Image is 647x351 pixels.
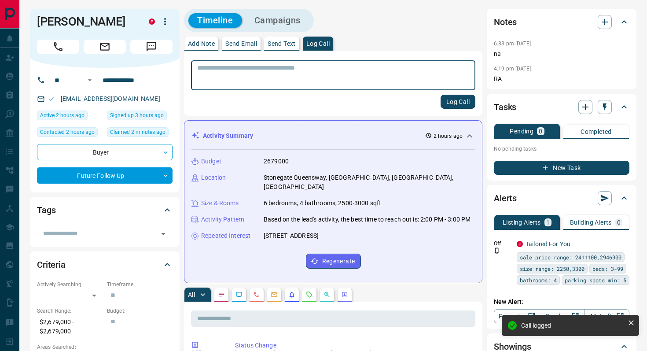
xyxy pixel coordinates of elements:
p: 2679000 [264,157,289,166]
p: 2 hours ago [434,132,463,140]
h2: Tags [37,203,55,217]
p: Budget: [107,307,173,315]
span: Contacted 2 hours ago [40,128,95,137]
p: Activity Pattern [201,215,244,224]
p: Repeated Interest [201,231,250,240]
p: 0 [617,219,621,225]
button: Open [157,228,169,240]
span: parking spots min: 5 [565,276,626,284]
span: size range: 2250,3300 [520,264,585,273]
p: $2,679,000 - $2,679,000 [37,315,103,339]
div: Future Follow Up [37,167,173,184]
p: Actively Searching: [37,281,103,288]
span: sale price range: 2411100,2946900 [520,253,621,262]
svg: Email Valid [48,96,55,102]
p: Completed [581,129,612,135]
div: Mon Aug 18 2025 [37,111,103,123]
h2: Notes [494,15,517,29]
button: Open [85,75,95,85]
p: 6 bedrooms, 4 bathrooms, 2500-3000 sqft [264,199,381,208]
span: bathrooms: 4 [520,276,557,284]
p: Stonegate Queensway, [GEOGRAPHIC_DATA], [GEOGRAPHIC_DATA], [GEOGRAPHIC_DATA] [264,173,475,192]
svg: Notes [218,291,225,298]
div: Alerts [494,188,629,209]
span: Email [84,40,126,54]
svg: Listing Alerts [288,291,295,298]
svg: Emails [271,291,278,298]
h2: Alerts [494,191,517,205]
div: property.ca [517,241,523,247]
p: 0 [539,128,542,134]
span: beds: 3-99 [592,264,623,273]
p: [STREET_ADDRESS] [264,231,319,240]
p: RA [494,74,629,84]
p: Activity Summary [203,131,253,140]
div: Notes [494,11,629,33]
svg: Agent Actions [341,291,348,298]
p: All [188,292,195,298]
p: No pending tasks [494,142,629,155]
svg: Lead Browsing Activity [235,291,243,298]
h2: Criteria [37,258,66,272]
p: Add Note [188,41,215,47]
button: Timeline [188,13,242,28]
p: Building Alerts [570,219,612,225]
p: Based on the lead's activity, the best time to reach out is: 2:00 PM - 3:00 PM [264,215,471,224]
div: Tasks [494,96,629,118]
svg: Calls [253,291,260,298]
p: Budget [201,157,221,166]
svg: Requests [306,291,313,298]
p: Listing Alerts [503,219,541,225]
div: Mon Aug 18 2025 [37,127,103,140]
a: [EMAIL_ADDRESS][DOMAIN_NAME] [61,95,160,102]
p: Timeframe: [107,281,173,288]
div: property.ca [149,18,155,25]
span: Active 2 hours ago [40,111,85,120]
a: Condos [539,309,584,323]
span: Call [37,40,79,54]
p: Send Text [268,41,296,47]
p: Send Email [225,41,257,47]
span: Claimed 2 minutes ago [110,128,165,137]
div: Criteria [37,254,173,275]
p: na [494,49,629,59]
p: 4:19 pm [DATE] [494,66,531,72]
h2: Tasks [494,100,516,114]
p: 6:33 pm [DATE] [494,41,531,47]
h1: [PERSON_NAME] [37,15,136,29]
div: Activity Summary2 hours ago [191,128,475,144]
div: Mon Aug 18 2025 [107,111,173,123]
button: Log Call [441,95,475,109]
button: Regenerate [306,254,361,269]
a: Property [494,309,539,323]
p: 1 [546,219,550,225]
p: Size & Rooms [201,199,239,208]
button: Campaigns [246,13,309,28]
span: Signed up 3 hours ago [110,111,164,120]
p: New Alert: [494,297,629,307]
div: Buyer [37,144,173,160]
a: Mr.Loft [584,309,629,323]
p: Search Range: [37,307,103,315]
span: Message [130,40,173,54]
p: Location [201,173,226,182]
div: Call logged [521,322,624,329]
button: New Task [494,161,629,175]
svg: Opportunities [323,291,331,298]
a: Tailored For You [526,240,570,248]
p: Log Call [306,41,330,47]
div: Mon Aug 18 2025 [107,127,173,140]
svg: Push Notification Only [494,248,500,254]
p: Off [494,240,511,248]
p: Areas Searched: [37,343,173,351]
p: Status Change [235,341,472,350]
div: Tags [37,200,173,221]
p: Pending [510,128,533,134]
